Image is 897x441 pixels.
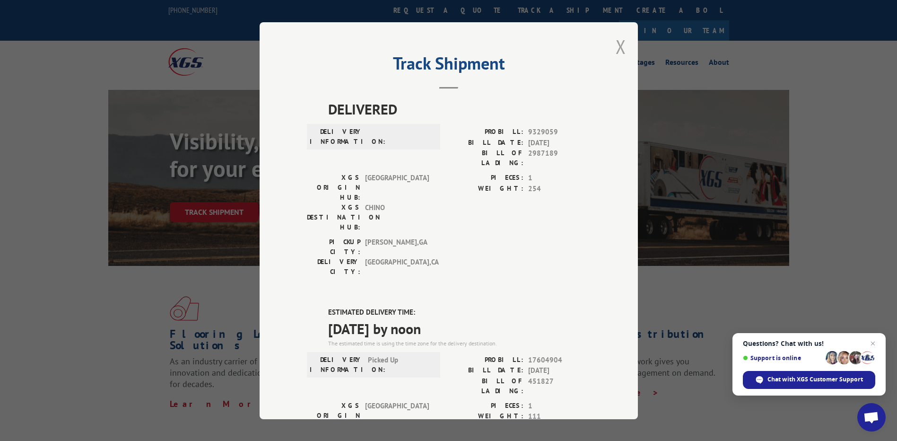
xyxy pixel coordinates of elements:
[365,257,429,277] span: [GEOGRAPHIC_DATA] , CA
[368,354,432,374] span: Picked Up
[365,237,429,257] span: [PERSON_NAME] , GA
[307,203,360,232] label: XGS DESTINATION HUB:
[528,411,591,422] span: 111
[328,98,591,120] span: DELIVERED
[449,173,523,184] label: PIECES:
[365,203,429,232] span: CHINO
[310,127,363,147] label: DELIVERY INFORMATION:
[307,400,360,430] label: XGS ORIGIN HUB:
[767,375,863,384] span: Chat with XGS Customer Support
[449,411,523,422] label: WEIGHT:
[528,173,591,184] span: 1
[528,148,591,168] span: 2987189
[743,371,875,389] div: Chat with XGS Customer Support
[528,127,591,138] span: 9329059
[365,400,429,430] span: [GEOGRAPHIC_DATA]
[307,173,360,203] label: XGS ORIGIN HUB:
[328,339,591,347] div: The estimated time is using the time zone for the delivery destination.
[365,173,429,203] span: [GEOGRAPHIC_DATA]
[857,403,886,432] div: Open chat
[307,237,360,257] label: PICKUP CITY:
[616,34,626,59] button: Close modal
[743,354,822,362] span: Support is online
[310,354,363,374] label: DELIVERY INFORMATION:
[307,257,360,277] label: DELIVERY CITY:
[528,376,591,396] span: 451827
[307,57,591,75] h2: Track Shipment
[528,400,591,411] span: 1
[743,340,875,347] span: Questions? Chat with us!
[328,318,591,339] span: [DATE] by noon
[528,354,591,365] span: 17604904
[449,148,523,168] label: BILL OF LADING:
[528,183,591,194] span: 254
[449,183,523,194] label: WEIGHT:
[449,137,523,148] label: BILL DATE:
[328,307,591,318] label: ESTIMATED DELIVERY TIME:
[528,137,591,148] span: [DATE]
[449,365,523,376] label: BILL DATE:
[449,127,523,138] label: PROBILL:
[528,365,591,376] span: [DATE]
[449,354,523,365] label: PROBILL:
[867,338,879,349] span: Close chat
[449,376,523,396] label: BILL OF LADING:
[449,400,523,411] label: PIECES:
